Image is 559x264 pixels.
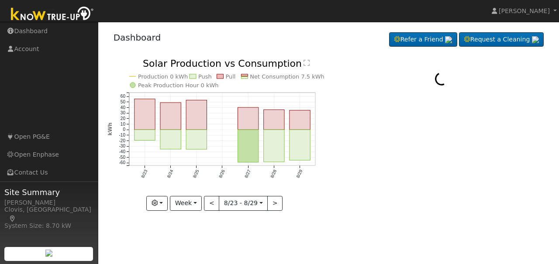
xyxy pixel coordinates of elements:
[269,169,277,179] text: 8/28
[225,73,235,80] text: Pull
[119,149,125,154] text: -40
[120,111,125,116] text: 30
[4,186,93,198] span: Site Summary
[532,36,539,43] img: retrieve
[295,169,303,179] text: 8/29
[120,122,125,127] text: 10
[134,99,155,130] rect: onclick=""
[4,205,93,223] div: Clovis, [GEOGRAPHIC_DATA]
[119,161,125,165] text: -60
[107,123,113,136] text: kWh
[267,196,283,211] button: >
[119,155,125,160] text: -50
[290,130,310,161] rect: onclick=""
[244,169,252,179] text: 8/27
[160,130,181,150] rect: onclick=""
[138,82,219,89] text: Peak Production Hour 0 kWh
[204,196,219,211] button: <
[290,110,310,130] rect: onclick=""
[45,250,52,257] img: retrieve
[238,107,258,130] rect: onclick=""
[4,221,93,230] div: System Size: 8.70 kW
[9,215,17,222] a: Map
[499,7,550,14] span: [PERSON_NAME]
[166,169,174,179] text: 8/24
[264,130,284,162] rect: onclick=""
[134,130,155,141] rect: onclick=""
[160,103,181,130] rect: onclick=""
[7,5,98,24] img: Know True-Up
[138,73,188,80] text: Production 0 kWh
[120,105,125,110] text: 40
[219,196,268,211] button: 8/23 - 8/29
[119,138,125,143] text: -20
[170,196,202,211] button: Week
[120,116,125,121] text: 20
[4,198,93,207] div: [PERSON_NAME]
[123,127,125,132] text: 0
[198,73,212,80] text: Push
[389,32,457,47] a: Refer a Friend
[140,169,148,179] text: 8/23
[114,32,161,43] a: Dashboard
[119,144,125,149] text: -30
[218,169,226,179] text: 8/26
[192,169,200,179] text: 8/25
[238,130,258,163] rect: onclick=""
[304,59,310,66] text: 
[186,130,207,150] rect: onclick=""
[186,100,207,130] rect: onclick=""
[250,73,324,80] text: Net Consumption 7.5 kWh
[120,99,125,104] text: 50
[264,110,284,130] rect: onclick=""
[120,94,125,99] text: 60
[119,133,125,137] text: -10
[143,58,302,69] text: Solar Production vs Consumption
[459,32,544,47] a: Request a Cleaning
[445,36,452,43] img: retrieve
